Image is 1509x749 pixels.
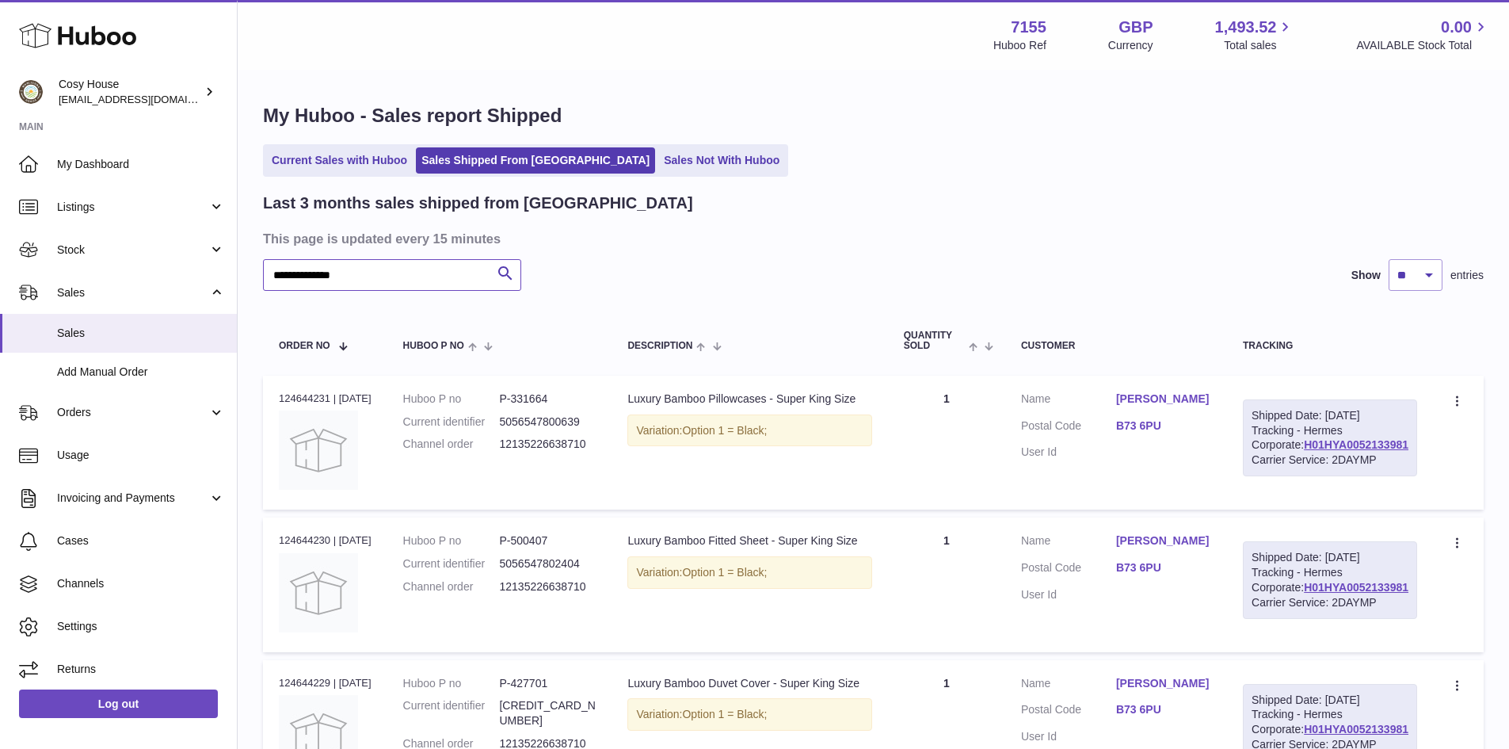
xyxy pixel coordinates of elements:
[627,556,871,589] div: Variation:
[1215,17,1295,53] a: 1,493.52 Total sales
[403,579,500,594] dt: Channel order
[403,341,464,351] span: Huboo P no
[499,415,596,430] dd: 5056547800639
[403,392,500,407] dt: Huboo P no
[19,690,218,718] a: Log out
[1304,723,1408,736] a: H01HYA0052133981
[904,331,965,351] span: Quantity Sold
[57,491,208,506] span: Invoicing and Payments
[1116,533,1211,548] a: [PERSON_NAME]
[627,415,871,447] div: Variation:
[1224,38,1294,53] span: Total sales
[888,376,1005,510] td: 1
[279,533,372,548] div: 124644230 | [DATE]
[627,698,871,731] div: Variation:
[57,365,225,380] span: Add Manual Order
[1243,541,1417,619] div: Tracking - Hermes Corporate:
[57,200,208,215] span: Listings
[1011,17,1046,38] strong: 7155
[403,533,500,548] dt: Huboo P no
[1450,268,1484,283] span: entries
[627,533,871,548] div: Luxury Bamboo Fitted Sheet - Super King Size
[1108,38,1153,53] div: Currency
[57,405,208,420] span: Orders
[1021,560,1116,579] dt: Postal Code
[627,392,871,407] div: Luxury Bamboo Pillowcases - Super King Size
[1441,17,1472,38] span: 0.00
[57,533,225,548] span: Cases
[1252,550,1408,565] div: Shipped Date: [DATE]
[57,619,225,634] span: Settings
[1021,676,1116,695] dt: Name
[416,147,655,174] a: Sales Shipped From [GEOGRAPHIC_DATA]
[1304,581,1408,594] a: H01HYA0052133981
[682,424,767,437] span: Option 1 = Black;
[403,556,500,571] dt: Current identifier
[499,392,596,407] dd: P-331664
[1116,560,1211,575] a: B73 6PU
[57,448,225,463] span: Usage
[1021,587,1116,602] dt: User Id
[266,147,413,174] a: Current Sales with Huboo
[403,415,500,430] dt: Current identifier
[1021,533,1116,552] dt: Name
[993,38,1046,53] div: Huboo Ref
[1116,392,1211,407] a: [PERSON_NAME]
[1304,438,1408,451] a: H01HYA0052133981
[403,437,500,452] dt: Channel order
[1243,399,1417,477] div: Tracking - Hermes Corporate:
[1021,418,1116,438] dt: Postal Code
[57,285,208,300] span: Sales
[263,230,1480,247] h3: This page is updated every 15 minutes
[1021,341,1211,351] div: Customer
[1243,341,1417,351] div: Tracking
[1356,38,1490,53] span: AVAILABLE Stock Total
[57,243,208,258] span: Stock
[263,103,1484,128] h1: My Huboo - Sales report Shipped
[279,676,372,690] div: 124644229 | [DATE]
[1118,17,1153,38] strong: GBP
[499,579,596,594] dd: 12135226638710
[403,698,500,728] dt: Current identifier
[682,708,767,720] span: Option 1 = Black;
[57,662,225,677] span: Returns
[682,566,767,579] span: Option 1 = Black;
[57,576,225,591] span: Channels
[59,93,233,105] span: [EMAIL_ADDRESS][DOMAIN_NAME]
[59,77,201,107] div: Cosy House
[499,556,596,571] dd: 5056547802404
[627,676,871,691] div: Luxury Bamboo Duvet Cover - Super King Size
[1252,595,1408,610] div: Carrier Service: 2DAYMP
[1021,729,1116,744] dt: User Id
[279,553,358,632] img: no-photo.jpg
[499,698,596,728] dd: [CREDIT_CARD_NUMBER]
[1116,418,1211,434] a: B73 6PU
[403,676,500,691] dt: Huboo P no
[1252,408,1408,423] div: Shipped Date: [DATE]
[1215,17,1277,38] span: 1,493.52
[499,533,596,548] dd: P-500407
[279,411,358,490] img: no-photo.jpg
[627,341,692,351] span: Description
[263,193,693,214] h2: Last 3 months sales shipped from [GEOGRAPHIC_DATA]
[499,437,596,452] dd: 12135226638710
[279,392,372,406] div: 124644231 | [DATE]
[57,326,225,341] span: Sales
[658,147,785,174] a: Sales Not With Huboo
[1021,392,1116,411] dt: Name
[1021,702,1116,721] dt: Postal Code
[1252,453,1408,468] div: Carrier Service: 2DAYMP
[1252,693,1408,708] div: Shipped Date: [DATE]
[888,518,1005,652] td: 1
[1351,268,1381,283] label: Show
[1116,702,1211,717] a: B73 6PU
[279,341,330,351] span: Order No
[1116,676,1211,691] a: [PERSON_NAME]
[19,80,43,104] img: info@wholesomegoods.com
[57,157,225,172] span: My Dashboard
[1356,17,1490,53] a: 0.00 AVAILABLE Stock Total
[1021,445,1116,460] dt: User Id
[499,676,596,691] dd: P-427701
